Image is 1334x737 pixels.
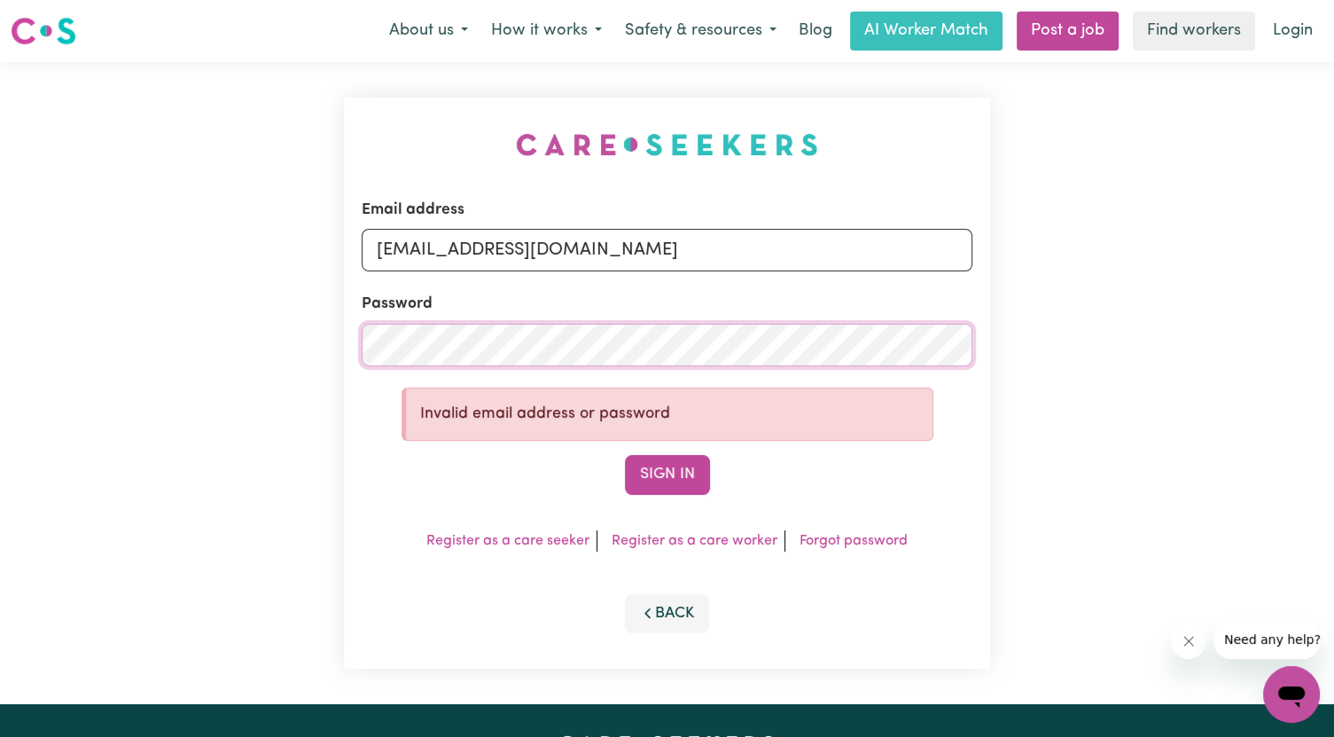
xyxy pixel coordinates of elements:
a: Careseekers logo [11,11,76,51]
a: AI Worker Match [850,12,1002,51]
label: Email address [362,199,464,222]
p: Invalid email address or password [420,403,918,426]
input: Email address [362,229,972,271]
iframe: Message from company [1213,620,1320,659]
a: Find workers [1133,12,1255,51]
img: Careseekers logo [11,15,76,47]
button: Back [625,594,710,633]
span: Need any help? [11,12,107,27]
label: Password [362,293,433,316]
button: Safety & resources [613,12,788,50]
a: Login [1262,12,1323,51]
button: About us [378,12,480,50]
a: Register as a care seeker [426,534,589,548]
a: Post a job [1017,12,1119,51]
iframe: Close message [1171,623,1206,659]
a: Forgot password [800,534,908,548]
a: Blog [788,12,843,51]
button: How it works [480,12,613,50]
a: Register as a care worker [612,534,777,548]
iframe: Button to launch messaging window [1263,666,1320,723]
button: Sign In [625,455,710,494]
